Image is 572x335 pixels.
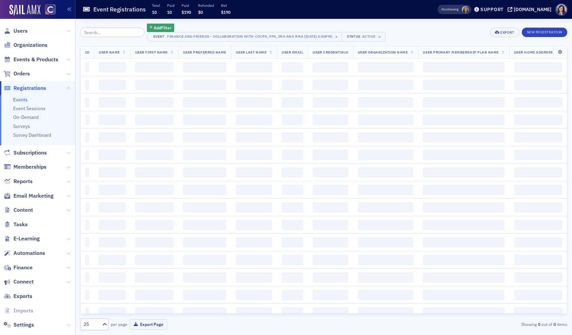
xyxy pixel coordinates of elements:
[358,237,414,247] span: ‌
[4,278,34,286] a: Connect
[13,235,40,242] span: E-Learning
[282,167,303,177] span: ‌
[13,105,45,111] a: Event Sessions
[508,7,554,12] button: [DOMAIN_NAME]
[514,115,563,125] span: ‌
[423,132,504,142] span: ‌
[85,115,89,125] span: ‌
[183,255,226,265] span: ‌
[13,192,54,200] span: Email Marketing
[85,97,89,107] span: ‌
[183,80,226,90] span: ‌
[236,80,272,90] span: ‌
[236,150,272,160] span: ‌
[221,3,230,8] p: Net
[4,235,40,242] a: E-Learning
[236,202,272,212] span: ‌
[13,85,46,92] span: Registrations
[282,97,303,107] span: ‌
[13,56,58,63] span: Events & Products
[182,9,191,15] span: $190
[147,32,343,41] button: EventFinance and Friends - Collaboration with COCPA, FPA, IMA and RMA [[DATE] 4:00pm]×
[358,97,414,107] span: ‌
[9,5,40,15] img: SailAMX
[135,167,173,177] span: ‌
[313,80,348,90] span: ‌
[99,272,126,282] span: ‌
[462,6,469,13] span: Lauren Standiford
[313,50,348,55] span: User Credentials
[236,132,272,142] span: ‌
[135,307,173,317] span: ‌
[13,27,28,35] span: Users
[40,4,56,16] a: View Homepage
[313,307,348,317] span: ‌
[313,272,348,282] span: ‌
[221,9,230,15] span: $190
[514,80,563,90] span: ‌
[358,115,414,125] span: ‌
[13,206,33,214] span: Content
[377,34,383,40] span: ×
[490,28,519,37] button: Export
[183,307,226,317] span: ‌
[236,185,272,195] span: ‌
[183,290,226,300] span: ‌
[4,293,32,300] a: Exports
[85,167,89,177] span: ‌
[45,4,56,15] img: SailAMX
[537,321,541,327] strong: 0
[514,62,563,72] span: ‌
[135,62,173,72] span: ‌
[423,97,504,107] span: ‌
[236,255,272,265] span: ‌
[236,62,272,72] span: ‌
[99,255,126,265] span: ‌
[13,249,45,257] span: Automations
[514,150,563,160] span: ‌
[85,50,89,55] span: ID
[152,9,157,15] span: 10
[282,115,303,125] span: ‌
[4,321,34,329] a: Settings
[183,150,226,160] span: ‌
[313,150,348,160] span: ‌
[313,220,348,230] span: ‌
[4,85,46,92] a: Registrations
[85,202,89,212] span: ‌
[13,114,39,120] a: On-Demand
[4,163,46,171] a: Memberships
[522,28,567,37] button: New Registration
[99,97,126,107] span: ‌
[423,202,504,212] span: ‌
[423,220,504,230] span: ‌
[514,202,563,212] span: ‌
[152,34,166,39] div: Event
[135,97,173,107] span: ‌
[99,307,126,317] span: ‌
[514,97,563,107] span: ‌
[552,321,557,327] strong: 0
[514,50,563,55] span: User Home Address City
[135,272,173,282] span: ‌
[514,167,563,177] span: ‌
[198,3,214,8] p: Refunded
[423,167,504,177] span: ‌
[358,290,414,300] span: ‌
[313,167,348,177] span: ‌
[183,62,226,72] span: ‌
[135,237,173,247] span: ‌
[183,97,226,107] span: ‌
[236,307,272,317] span: ‌
[183,50,226,55] span: User Preferred Name
[514,6,551,12] div: [DOMAIN_NAME]
[282,80,303,90] span: ‌
[514,132,563,142] span: ‌
[282,132,303,142] span: ‌
[313,237,348,247] span: ‌
[13,132,51,138] a: Survey Dashboard
[85,290,89,300] span: ‌
[154,25,171,31] span: Add Filter
[358,132,414,142] span: ‌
